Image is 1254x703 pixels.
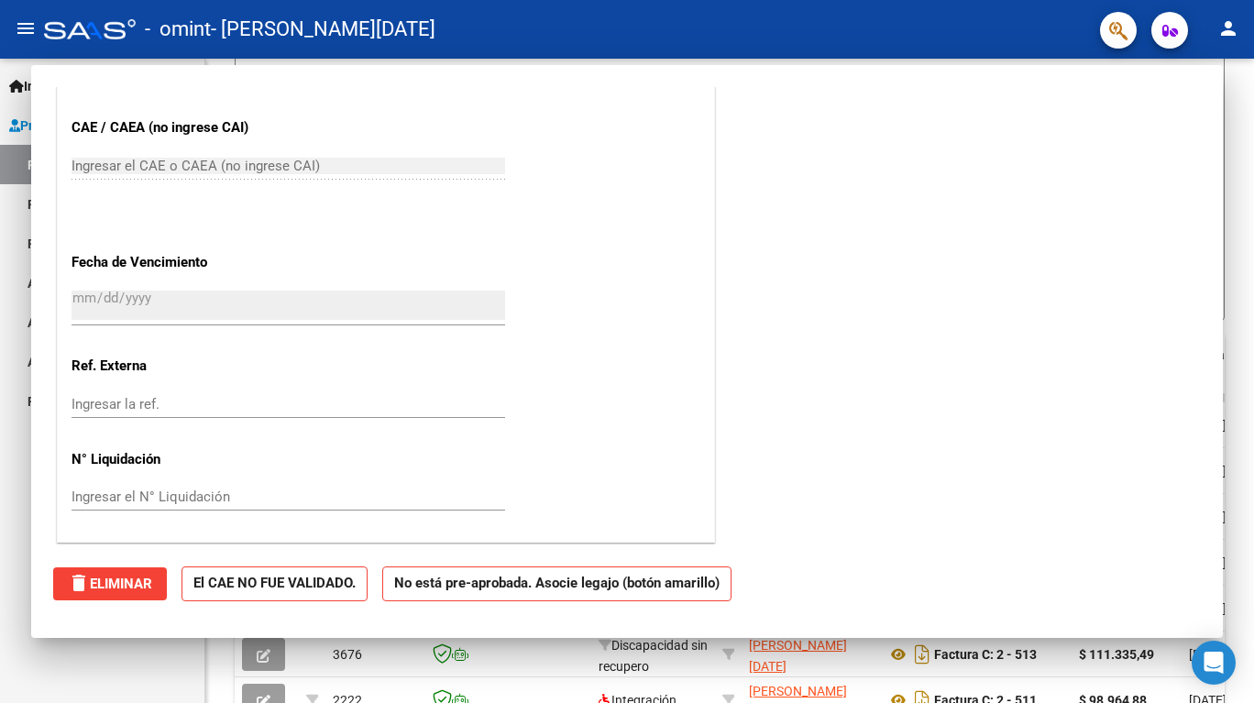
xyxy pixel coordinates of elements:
[1079,647,1154,662] strong: $ 111.335,49
[145,9,211,49] span: - omint
[15,17,37,39] mat-icon: menu
[910,640,934,669] i: Descargar documento
[53,567,167,600] button: Eliminar
[934,647,1037,662] strong: Factura C: 2 - 513
[1217,17,1239,39] mat-icon: person
[71,252,260,273] p: Fecha de Vencimiento
[749,635,872,674] div: 27350404207
[1192,641,1236,685] div: Open Intercom Messenger
[382,566,731,602] strong: No está pre-aprobada. Asocie legajo (botón amarillo)
[71,356,260,377] p: Ref. Externa
[68,576,152,592] span: Eliminar
[71,117,260,138] p: CAE / CAEA (no ingrese CAI)
[211,9,435,49] span: - [PERSON_NAME][DATE]
[71,449,260,470] p: N° Liquidación
[9,76,56,96] span: Inicio
[68,572,90,594] mat-icon: delete
[1189,647,1226,662] span: [DATE]
[333,647,362,662] span: 3676
[181,566,368,602] strong: El CAE NO FUE VALIDADO.
[9,115,176,136] span: Prestadores / Proveedores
